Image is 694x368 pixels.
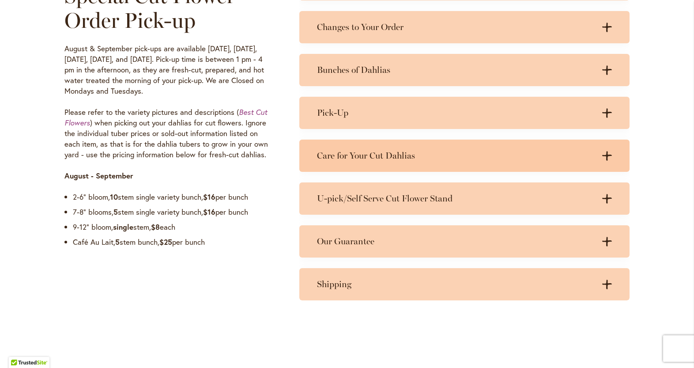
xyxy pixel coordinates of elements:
[203,192,215,202] strong: $16
[73,237,274,247] li: Café Au Lait, stem bunch, per bunch
[299,225,630,258] summary: Our Guarantee
[299,97,630,129] summary: Pick-Up
[115,237,120,247] strong: 5
[317,279,594,290] h3: Shipping
[317,22,594,33] h3: Changes to Your Order
[317,193,594,204] h3: U-pick/Self Serve Cut Flower Stand
[64,171,133,181] strong: August - September
[317,107,594,118] h3: Pick-Up
[151,222,160,232] strong: $8
[73,192,274,202] li: 2-6” bloom, stem single variety bunch, per bunch
[317,236,594,247] h3: Our Guarantee
[113,222,133,232] strong: single
[299,268,630,300] summary: Shipping
[64,107,274,160] p: Please refer to the variety pictures and descriptions ( ) when picking out your dahlias for cut f...
[317,150,594,161] h3: Care for Your Cut Dahlias
[203,207,215,217] strong: $16
[64,107,267,128] a: Best Cut Flowers
[113,207,118,217] strong: 5
[110,192,118,202] strong: 10
[299,54,630,86] summary: Bunches of Dahlias
[299,140,630,172] summary: Care for Your Cut Dahlias
[73,207,274,217] li: 7-8” blooms, stem single variety bunch, per bunch
[73,222,274,232] li: 9-12” bloom, stem, each
[317,64,594,76] h3: Bunches of Dahlias
[299,11,630,43] summary: Changes to Your Order
[64,43,274,96] p: August & September pick-ups are available [DATE], [DATE], [DATE], [DATE], and [DATE]. Pick-up tim...
[299,182,630,215] summary: U-pick/Self Serve Cut Flower Stand
[159,237,172,247] strong: $25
